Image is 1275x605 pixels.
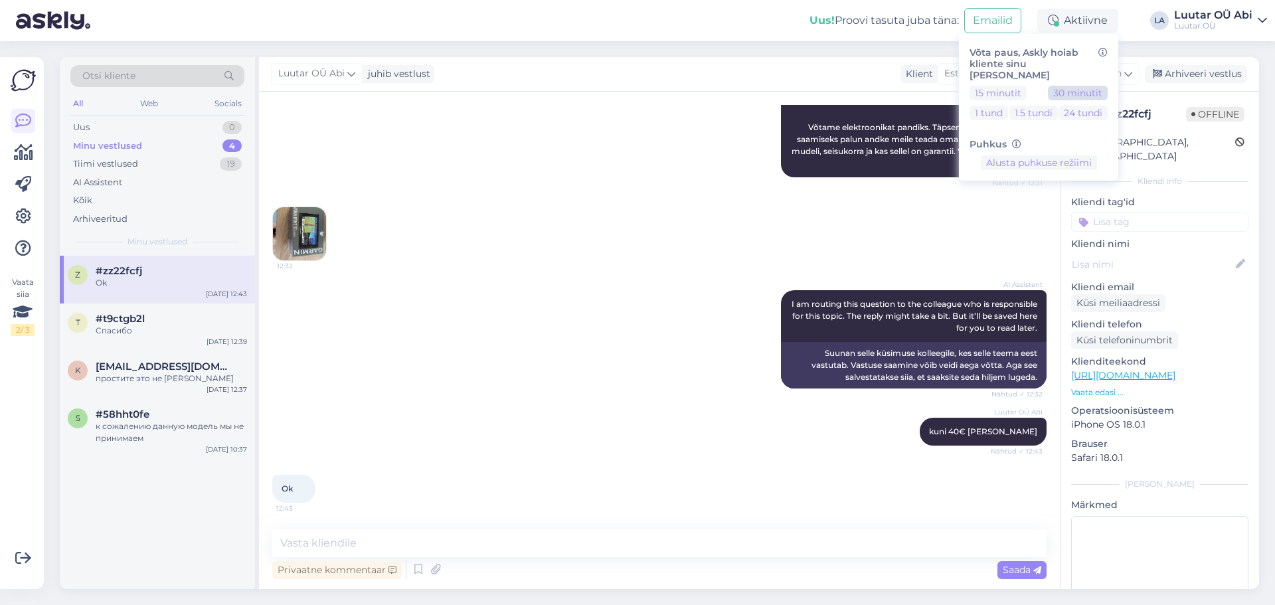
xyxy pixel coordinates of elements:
[1071,331,1178,349] div: Küsi telefoninumbrit
[137,95,161,112] div: Web
[75,365,81,375] span: k
[73,213,127,226] div: Arhiveeritud
[278,66,345,81] span: Luutar OÜ Abi
[96,265,142,277] span: #zz22fcfj
[73,176,122,189] div: AI Assistent
[206,289,247,299] div: [DATE] 12:43
[1071,404,1248,418] p: Operatsioonisüsteem
[75,270,80,280] span: z
[1071,317,1248,331] p: Kliendi telefon
[1071,195,1248,209] p: Kliendi tag'id
[277,261,327,271] span: 12:32
[73,139,142,153] div: Minu vestlused
[1145,65,1247,83] div: Arhiveeri vestlus
[991,446,1043,456] span: Nähtud ✓ 12:43
[944,66,985,81] span: Estonian
[993,280,1043,290] span: AI Assistent
[212,95,244,112] div: Socials
[96,373,247,385] div: простите это не [PERSON_NAME]
[73,121,90,134] div: Uus
[96,313,145,325] span: #t9ctgb2l
[1071,451,1248,465] p: Safari 18.0.1
[1037,9,1118,33] div: Aktiivne
[220,157,242,171] div: 19
[970,47,1108,80] h6: Võta paus, Askly hoiab kliente sinu [PERSON_NAME]
[781,342,1047,389] div: Suunan selle küsimuse kolleegile, kes selle teema eest vastutab. Vastuse saamine võib veidi aega ...
[96,420,247,444] div: к сожалению данную модель мы не принимаем
[273,207,326,260] img: Attachment
[900,67,933,81] div: Klient
[363,67,430,81] div: juhib vestlust
[792,299,1039,333] span: I am routing this question to the colleague who is responsible for this topic. The reply might ta...
[970,139,1108,150] h6: Puhkus
[1150,11,1169,30] div: LA
[1071,280,1248,294] p: Kliendi email
[929,426,1037,436] span: kuni 40€ [PERSON_NAME]
[1071,418,1248,432] p: iPhone OS 18.0.1
[809,14,835,27] b: Uus!
[970,106,1008,120] button: 1 tund
[73,194,92,207] div: Kõik
[1174,10,1252,21] div: Luutar OÜ Abi
[1071,212,1248,232] input: Lisa tag
[222,121,242,134] div: 0
[276,503,326,513] span: 12:43
[96,361,234,373] span: kotsnev@list.ru
[991,389,1043,399] span: Nähtud ✓ 12:32
[11,276,35,336] div: Vaata siia
[96,277,247,289] div: Ok
[1103,106,1186,122] div: # zz22fcfj
[1071,294,1165,312] div: Küsi meiliaadressi
[1071,437,1248,451] p: Brauser
[73,157,138,171] div: Tiimi vestlused
[207,337,247,347] div: [DATE] 12:39
[1186,107,1244,122] span: Offline
[222,139,242,153] div: 4
[1003,564,1041,576] span: Saada
[970,86,1027,100] button: 15 minutit
[1071,478,1248,490] div: [PERSON_NAME]
[981,155,1097,170] button: Alusta puhkuse režiimi
[993,178,1043,188] span: Nähtud ✓ 12:31
[1071,175,1248,187] div: Kliendi info
[809,13,959,29] div: Proovi tasuta juba täna:
[1071,369,1175,381] a: [URL][DOMAIN_NAME]
[82,69,135,83] span: Otsi kliente
[96,325,247,337] div: Спасибо
[1009,106,1058,120] button: 1.5 tundi
[1071,498,1248,512] p: Märkmed
[96,408,149,420] span: #58hht0fe
[1072,257,1233,272] input: Lisa nimi
[11,68,36,93] img: Askly Logo
[70,95,86,112] div: All
[206,444,247,454] div: [DATE] 10:37
[1071,387,1248,398] p: Vaata edasi ...
[76,317,80,327] span: t
[1048,86,1108,100] button: 30 minutit
[127,236,187,248] span: Minu vestlused
[76,413,80,423] span: 5
[1071,355,1248,369] p: Klienditeekond
[1174,10,1267,31] a: Luutar OÜ AbiLuutar OÜ
[11,324,35,336] div: 2 / 3
[207,385,247,394] div: [DATE] 12:37
[282,483,293,493] span: Ok
[272,561,402,579] div: Privaatne kommentaar
[1071,237,1248,251] p: Kliendi nimi
[1059,106,1108,120] button: 24 tundi
[993,407,1043,417] span: Luutar OÜ Abi
[1075,135,1235,163] div: [GEOGRAPHIC_DATA], [GEOGRAPHIC_DATA]
[1174,21,1252,31] div: Luutar OÜ
[964,8,1021,33] button: Emailid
